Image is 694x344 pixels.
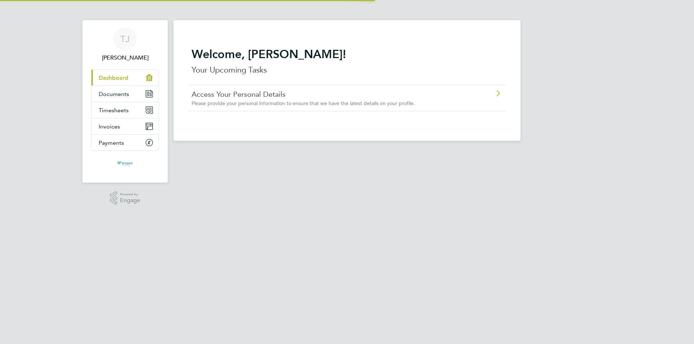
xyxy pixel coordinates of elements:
a: TJ[PERSON_NAME] [91,27,159,62]
p: Your Upcoming Tasks [192,64,502,76]
span: Documents [99,91,129,97]
span: Invoices [99,123,120,130]
a: Timesheets [91,102,159,118]
span: Dashboard [99,74,128,81]
a: Access Your Personal Details [192,90,462,99]
span: TJ [120,34,130,44]
a: Documents [91,86,159,102]
span: Powered by [120,191,140,197]
a: Powered byEngage [110,191,141,205]
span: Tabitha John [91,53,159,62]
a: Go to home page [91,158,159,170]
img: tempestresourcing-logo-retina.png [117,158,133,170]
span: Engage [120,197,140,204]
span: Payments [99,139,124,146]
a: Payments [91,135,159,151]
span: Timesheets [99,107,129,114]
h2: Welcome, [PERSON_NAME]! [192,47,502,61]
a: Invoices [91,118,159,134]
a: Dashboard [91,70,159,86]
nav: Main navigation [82,20,168,183]
span: Please provide your personal information to ensure that we have the latest details on your profile. [192,100,415,106]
